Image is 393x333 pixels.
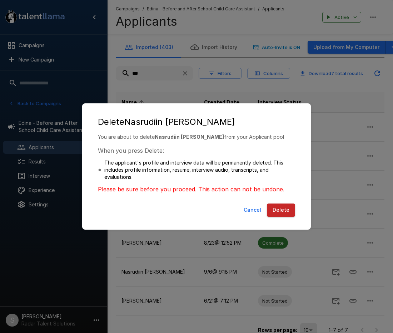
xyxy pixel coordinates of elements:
[104,159,295,181] p: The applicant's profile and interview data will be permanently deleted. This includes profile inf...
[155,134,224,140] b: Nasrudiin [PERSON_NAME]
[267,204,295,217] button: Delete
[98,133,295,141] p: You are about to delete from your Applicant pool
[98,185,295,194] p: Please be sure before you proceed. This action can not be undone.
[98,146,295,155] p: When you press Delete:
[241,204,264,217] button: Cancel
[89,111,304,133] h2: Delete Nasrudiin [PERSON_NAME]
